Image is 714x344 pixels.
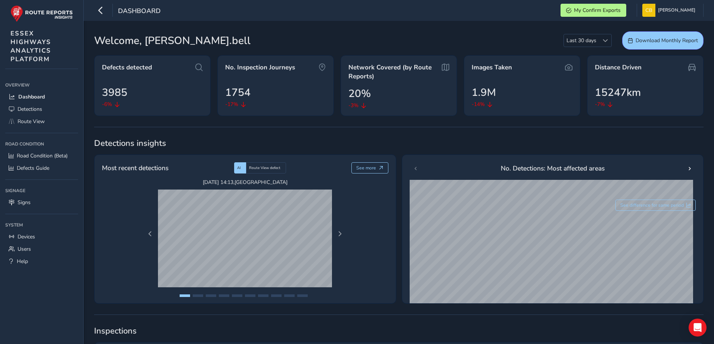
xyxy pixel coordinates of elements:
[94,33,251,49] span: Welcome, [PERSON_NAME].bell
[102,63,152,72] span: Defects detected
[18,199,31,206] span: Signs
[94,138,704,149] span: Detections insights
[574,7,621,14] span: My Confirm Exports
[5,185,78,196] div: Signage
[158,179,332,186] span: [DATE] 14:13 , [GEOGRAPHIC_DATA]
[5,115,78,128] a: Route View
[17,165,49,172] span: Defects Guide
[642,4,655,17] img: diamond-layout
[18,233,35,240] span: Devices
[102,100,112,108] span: -6%
[258,294,268,297] button: Page 7
[219,294,229,297] button: Page 4
[18,93,45,100] span: Dashboard
[17,152,68,159] span: Road Condition (Beta)
[145,229,155,239] button: Previous Page
[18,118,45,125] span: Route View
[5,196,78,209] a: Signs
[561,4,626,17] button: My Confirm Exports
[5,255,78,268] a: Help
[335,229,345,239] button: Next Page
[193,294,203,297] button: Page 2
[595,85,641,100] span: 15247km
[620,202,684,208] span: See difference for same period
[234,162,246,173] div: AI
[472,85,496,100] span: 1.9M
[118,6,161,17] span: Dashboard
[689,319,707,337] div: Open Intercom Messenger
[102,163,168,173] span: Most recent detections
[472,63,512,72] span: Images Taken
[271,294,282,297] button: Page 8
[658,4,695,17] span: [PERSON_NAME]
[5,219,78,231] div: System
[5,162,78,174] a: Defects Guide
[225,63,295,72] span: No. Inspection Journeys
[225,100,238,108] span: -17%
[18,246,31,253] span: Users
[348,86,371,101] span: 20%
[5,79,78,91] div: Overview
[284,294,295,297] button: Page 9
[501,163,605,173] span: No. Detections: Most affected areas
[18,106,42,113] span: Detections
[94,325,704,337] span: Inspections
[564,34,599,47] span: Last 30 days
[297,294,308,297] button: Page 10
[472,100,485,108] span: -14%
[351,162,388,173] button: See more
[232,294,242,297] button: Page 5
[642,4,698,17] button: [PERSON_NAME]
[246,162,286,173] div: Route View defect
[180,294,190,297] button: Page 1
[206,294,216,297] button: Page 3
[5,150,78,162] a: Road Condition (Beta)
[595,100,605,108] span: -7%
[102,85,127,100] span: 3985
[622,31,704,50] button: Download Monthly Report
[636,37,698,44] span: Download Monthly Report
[348,101,358,109] span: -3%
[225,85,251,100] span: 1754
[356,165,376,171] span: See more
[5,138,78,150] div: Road Condition
[5,91,78,103] a: Dashboard
[237,165,241,171] span: AI
[5,243,78,255] a: Users
[615,200,696,211] button: See difference for same period
[245,294,255,297] button: Page 6
[5,103,78,115] a: Detections
[17,258,28,265] span: Help
[10,5,73,22] img: rr logo
[5,231,78,243] a: Devices
[348,63,439,81] span: Network Covered (by Route Reports)
[249,165,280,171] span: Route View defect
[10,29,51,63] span: ESSEX HIGHWAYS ANALYTICS PLATFORM
[595,63,642,72] span: Distance Driven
